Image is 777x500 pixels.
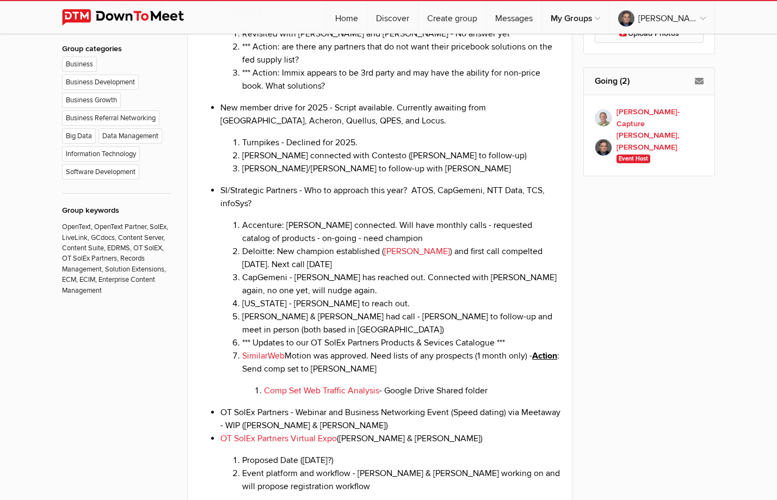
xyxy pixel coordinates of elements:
b: [PERSON_NAME]-Capture [616,106,704,129]
li: New member drive for 2025 - Script available. Currently awaiting from [GEOGRAPHIC_DATA], Acheron,... [220,101,561,175]
a: SimilarWeb [242,350,285,361]
a: [PERSON_NAME], [PERSON_NAME] Event Host [595,129,704,165]
li: Motion was approved. Need lists of any prospects (1 month only) - : Send comp set to [PERSON_NAME] [242,349,561,397]
li: CapGemeni - [PERSON_NAME] has reached out. Connected with [PERSON_NAME] again, no one yet, will n... [242,271,561,297]
li: Event platform and workflow - [PERSON_NAME] & [PERSON_NAME] working on and will propose registrat... [242,467,561,493]
a: Comp Set Web Traffic Analysis [264,385,379,396]
b: [PERSON_NAME], [PERSON_NAME] [616,129,704,153]
li: *** Action: Immix appears to be 3rd party and may have the ability for non-price book. What solut... [242,66,561,92]
strong: Action [532,350,557,361]
div: Group keywords [62,205,171,217]
a: Create group [418,1,486,34]
a: [PERSON_NAME], [PERSON_NAME] [609,1,714,34]
img: Sean Murphy, Cassia [595,139,612,156]
li: *** Updates to our OT SolEx Partners Products & Sevices Catalogue *** [242,336,561,349]
li: Turnpikes - Declined for 2025. [242,136,561,149]
img: DownToMeet [62,9,201,26]
li: [PERSON_NAME] connected with Contesto ([PERSON_NAME] to follow-up) [242,149,561,162]
h2: Going (2) [595,68,704,94]
li: Accenture: [PERSON_NAME] connected. Will have monthly calls - requested catalog of products - on-... [242,219,561,245]
li: *** Action: are there any partners that do not want their pricebook solutions on the fed supply l... [242,40,561,66]
p: OpenText, OpenText Partner, SolEx, LiveLink, GCdocs, Content Server, Content Suite, EDRMS, OT Sol... [62,217,171,296]
li: OT SolEx Partners - Webinar and Business Networking Event (Speed dating) via Meetaway - WIP ([PER... [220,406,561,432]
a: OT SolEx Partners Virtual Expo [220,433,337,444]
a: My Groups [542,1,609,34]
a: Messages [486,1,541,34]
li: SI/Strategic Partners - Who to approach this year? ATOS, CapGemeni, NTT Data, TCS, infoSys? [220,184,561,397]
li: [PERSON_NAME]/[PERSON_NAME] to follow-up with [PERSON_NAME] [242,162,561,175]
li: [PERSON_NAME] & [PERSON_NAME] had call - [PERSON_NAME] to follow-up and meet in person (both base... [242,310,561,336]
a: Discover [367,1,418,34]
div: Group categories [62,43,171,55]
a: [PERSON_NAME]-Capture [595,106,704,129]
img: David Nock_Cad-Capture [595,109,612,127]
li: ([PERSON_NAME] & [PERSON_NAME]) [220,432,561,493]
span: Event Host [616,155,651,163]
li: Proposed Date ([DATE]?) [242,454,561,467]
a: [PERSON_NAME] [384,246,450,257]
li: Deloitte: New champion established ( ) and first call compelted [DATE]. Next call [DATE] [242,245,561,271]
li: [US_STATE] - [PERSON_NAME] to reach out. [242,297,561,310]
li: - Google Drive Shared folder [264,384,561,397]
a: Home [326,1,367,34]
